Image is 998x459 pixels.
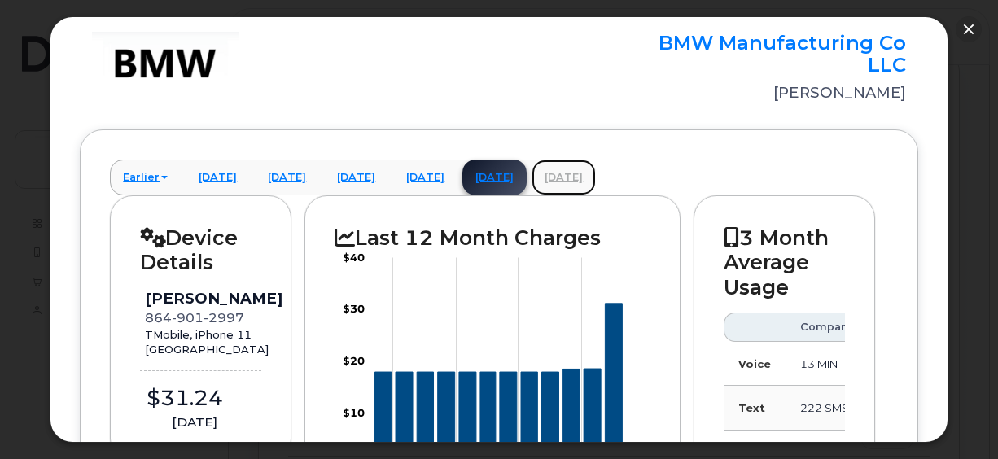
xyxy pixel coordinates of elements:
td: 13 MIN [786,342,869,386]
a: [DATE] [462,160,527,195]
h2: 3 Month Average Usage [724,225,845,299]
iframe: Messenger Launcher [927,388,986,447]
tspan: $20 [343,355,365,368]
strong: Voice [738,357,771,370]
a: [DATE] [393,160,457,195]
tspan: $10 [343,406,365,419]
tspan: $30 [343,303,365,316]
th: Company [786,313,869,342]
h2: Last 12 Month Charges [335,225,650,250]
strong: Text [738,401,765,414]
a: [DATE] [324,160,388,195]
a: [DATE] [255,160,319,195]
a: [DATE] [532,160,596,195]
td: 222 SMS [786,386,869,430]
tspan: $40 [343,251,365,264]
